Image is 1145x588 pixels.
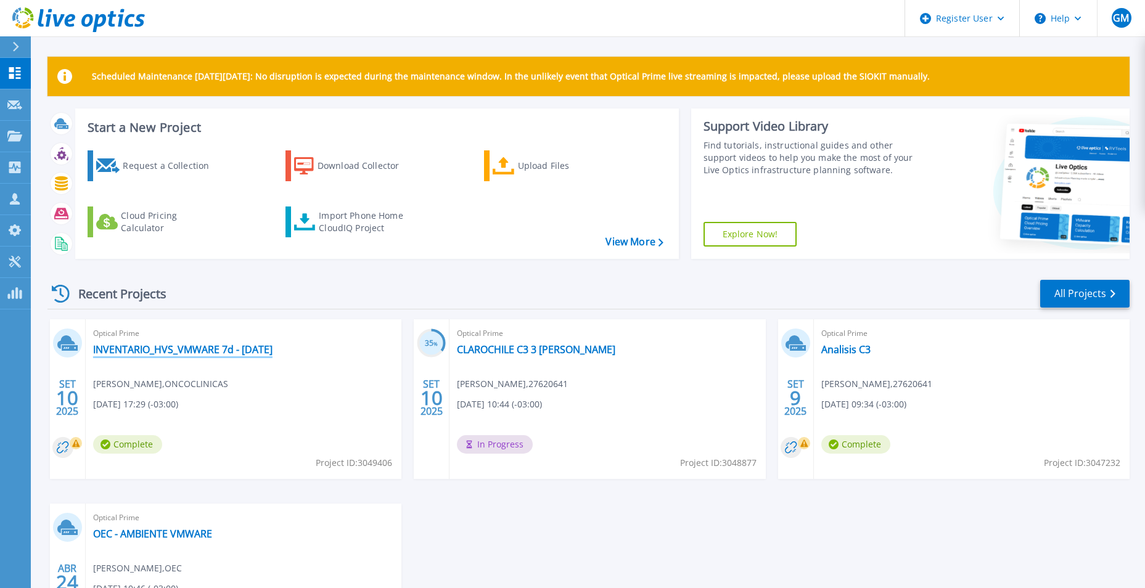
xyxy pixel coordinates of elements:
[88,121,663,134] h3: Start a New Project
[433,340,438,347] span: %
[318,153,416,178] div: Download Collector
[56,577,78,587] span: 24
[457,327,758,340] span: Optical Prime
[93,398,178,411] span: [DATE] 17:29 (-03:00)
[421,393,443,403] span: 10
[47,279,183,309] div: Recent Projects
[457,343,615,356] a: CLAROCHILE C3 3 [PERSON_NAME]
[123,153,221,178] div: Request a Collection
[457,398,542,411] span: [DATE] 10:44 (-03:00)
[55,375,79,420] div: SET 2025
[316,456,392,470] span: Project ID: 3049406
[420,375,443,420] div: SET 2025
[88,206,225,237] a: Cloud Pricing Calculator
[605,236,663,248] a: View More
[93,528,212,540] a: OEC - AMBIENTE VMWARE
[704,118,927,134] div: Support Video Library
[821,398,906,411] span: [DATE] 09:34 (-03:00)
[93,377,228,391] span: [PERSON_NAME] , ONCOCLINICAS
[88,150,225,181] a: Request a Collection
[93,511,394,525] span: Optical Prime
[484,150,622,181] a: Upload Files
[790,393,801,403] span: 9
[1044,456,1120,470] span: Project ID: 3047232
[56,393,78,403] span: 10
[821,435,890,454] span: Complete
[92,71,930,81] p: Scheduled Maintenance [DATE][DATE]: No disruption is expected during the maintenance window. In t...
[93,561,182,575] span: [PERSON_NAME] , OEC
[285,150,423,181] a: Download Collector
[821,377,932,391] span: [PERSON_NAME] , 27620641
[821,343,871,356] a: Analisis C3
[518,153,617,178] div: Upload Files
[93,343,273,356] a: INVENTARIO_HVS_VMWARE 7d - [DATE]
[1113,13,1129,23] span: GM
[704,222,797,247] a: Explore Now!
[93,327,394,340] span: Optical Prime
[319,210,415,234] div: Import Phone Home CloudIQ Project
[417,337,446,351] h3: 35
[93,435,162,454] span: Complete
[457,377,568,391] span: [PERSON_NAME] , 27620641
[457,435,533,454] span: In Progress
[784,375,807,420] div: SET 2025
[680,456,757,470] span: Project ID: 3048877
[704,139,927,176] div: Find tutorials, instructional guides and other support videos to help you make the most of your L...
[121,210,220,234] div: Cloud Pricing Calculator
[821,327,1122,340] span: Optical Prime
[1040,280,1130,308] a: All Projects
